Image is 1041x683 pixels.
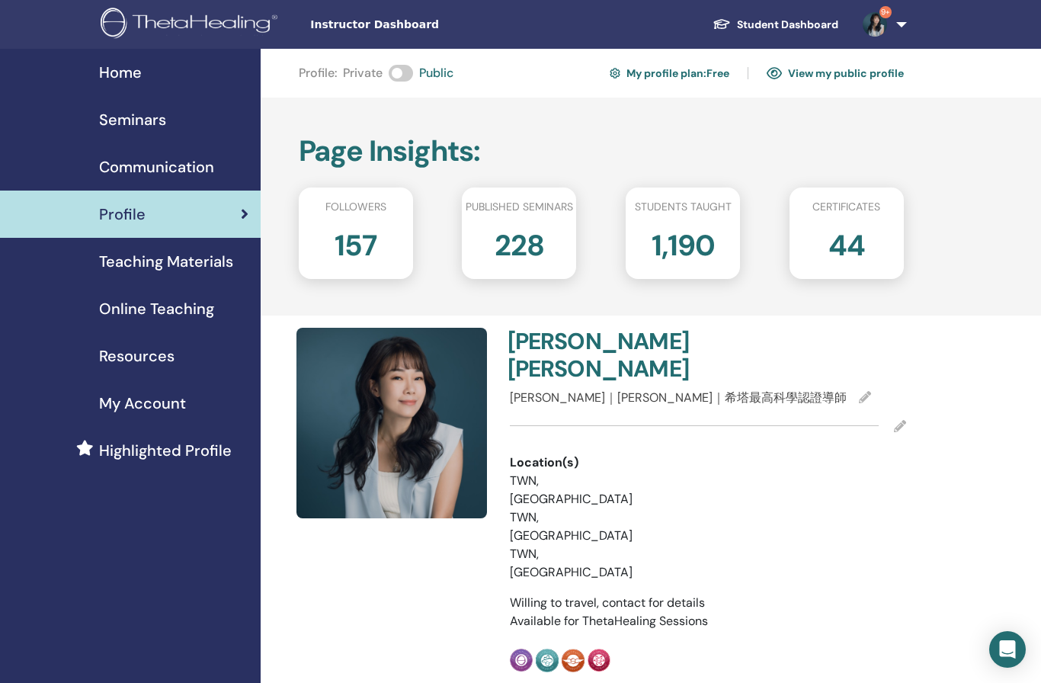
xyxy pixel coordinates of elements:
[299,64,337,82] span: Profile :
[812,199,880,215] span: Certificates
[510,454,578,472] span: Location(s)
[863,12,887,37] img: default.jpg
[99,250,233,273] span: Teaching Materials
[510,613,708,629] span: Available for ThetaHealing Sessions
[510,390,847,406] span: [PERSON_NAME]｜[PERSON_NAME]｜希塔最高科學認證導師
[508,328,699,383] h4: [PERSON_NAME] [PERSON_NAME]
[767,61,904,85] a: View my public profile
[713,18,731,30] img: graduation-cap-white.svg
[99,345,175,367] span: Resources
[495,221,544,264] h2: 228
[99,203,146,226] span: Profile
[510,472,661,508] li: TWN, [GEOGRAPHIC_DATA]
[99,156,214,178] span: Communication
[510,508,661,545] li: TWN, [GEOGRAPHIC_DATA]
[99,297,214,320] span: Online Teaching
[828,221,865,264] h2: 44
[99,61,142,84] span: Home
[635,199,732,215] span: Students taught
[99,392,186,415] span: My Account
[700,11,850,39] a: Student Dashboard
[310,17,539,33] span: Instructor Dashboard
[879,6,892,18] span: 9+
[99,108,166,131] span: Seminars
[610,61,729,85] a: My profile plan:Free
[325,199,386,215] span: Followers
[466,199,573,215] span: Published seminars
[510,545,661,582] li: TWN, [GEOGRAPHIC_DATA]
[296,328,487,518] img: default.jpg
[767,66,782,80] img: eye.svg
[419,64,453,82] span: Public
[99,439,232,462] span: Highlighted Profile
[652,221,715,264] h2: 1,190
[510,595,705,611] span: Willing to travel, contact for details
[989,631,1026,668] div: Open Intercom Messenger
[335,221,376,264] h2: 157
[101,8,283,42] img: logo.png
[610,66,620,81] img: cog.svg
[299,134,905,169] h2: Page Insights :
[343,64,383,82] span: Private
